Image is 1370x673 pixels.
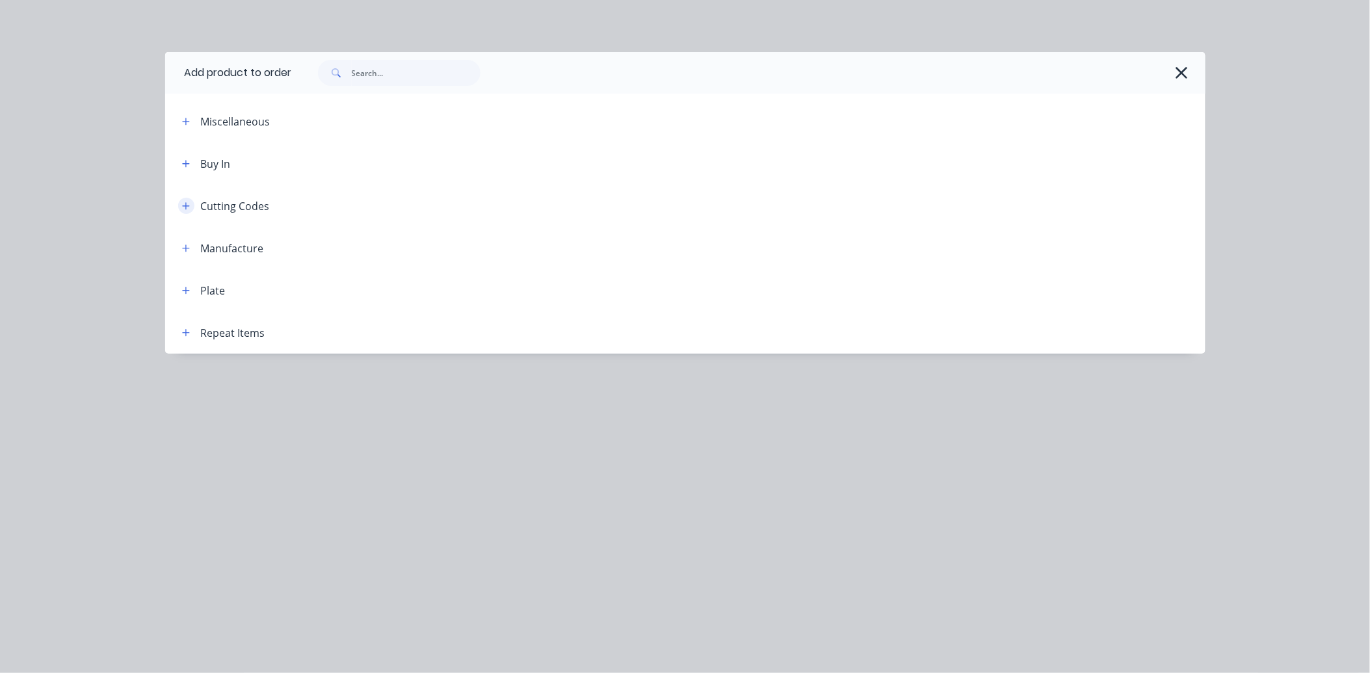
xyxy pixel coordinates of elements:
[201,325,265,341] div: Repeat Items
[201,198,270,214] div: Cutting Codes
[165,52,292,94] div: Add product to order
[201,114,270,129] div: Miscellaneous
[352,60,481,86] input: Search...
[201,283,226,298] div: Plate
[201,241,264,256] div: Manufacture
[201,156,231,172] div: Buy In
